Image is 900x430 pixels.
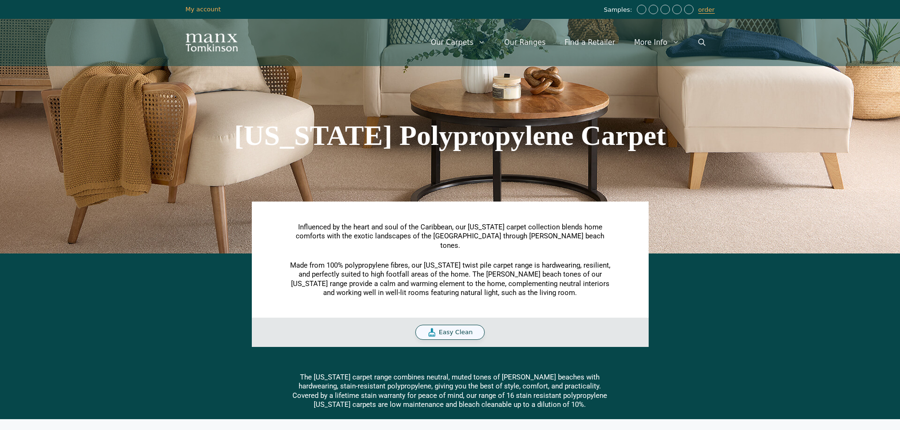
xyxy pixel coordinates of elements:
span: Influenced by the heart and soul of the Caribbean, our [US_STATE] carpet collection blends home c... [296,223,604,250]
nav: Primary [421,28,715,57]
a: Our Carpets [421,28,495,57]
a: My account [186,6,221,13]
a: Our Ranges [495,28,555,57]
a: More Info [625,28,688,57]
a: order [698,6,715,14]
a: Open Search Bar [689,28,715,57]
span: Easy Clean [439,329,473,337]
h1: [US_STATE] Polypropylene Carpet [186,121,715,150]
span: Samples: [604,6,634,14]
span: Made from 100% polypropylene fibres, our [US_STATE] twist pile carpet range is hardwearing, resil... [290,261,610,297]
img: Manx Tomkinson [186,34,238,51]
a: Find a Retailer [555,28,625,57]
div: The [US_STATE] carpet range combines neutral, muted tones of [PERSON_NAME] beaches with hardweari... [286,373,614,410]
